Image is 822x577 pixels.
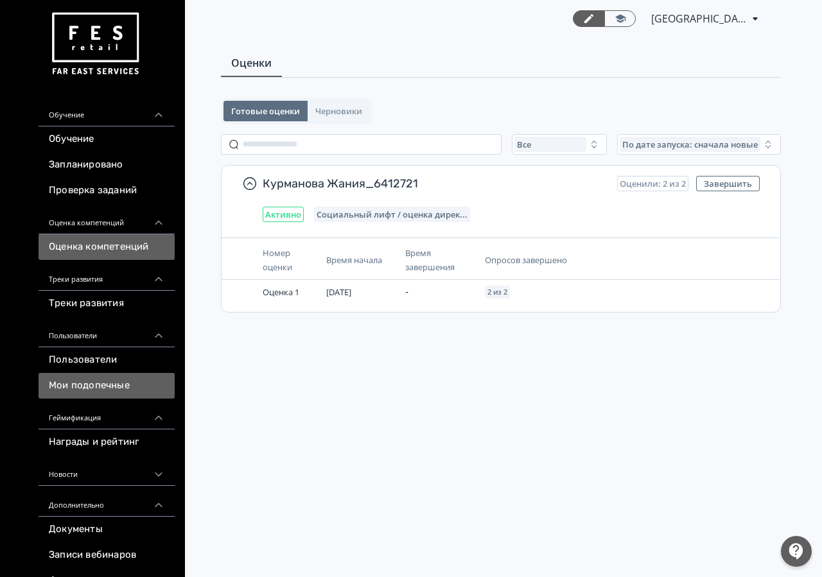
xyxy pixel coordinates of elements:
button: Завершить [696,176,760,191]
a: Запланировано [39,152,175,178]
a: Треки развития [39,291,175,316]
span: 2 из 2 [487,288,507,296]
button: По дате запуска: сначала новые [617,134,781,155]
div: Геймификация [39,399,175,429]
span: Номер оценки [263,247,292,273]
a: Пользователи [39,347,175,373]
span: Готовые оценки [231,106,300,116]
div: Треки развития [39,260,175,291]
span: Социальный лифт / оценка директора магазина [317,209,468,220]
span: Активно [265,209,301,220]
span: Курманова Жания_6412721 [263,176,607,191]
a: Переключиться в режим ученика [604,10,636,27]
a: Награды и рейтинг [39,429,175,455]
span: Оценили: 2 из 2 [620,178,686,189]
div: Новости [39,455,175,486]
a: Обучение [39,126,175,152]
a: Проверка заданий [39,178,175,203]
button: Готовые оценки [223,101,308,121]
div: Пользователи [39,316,175,347]
td: - [400,280,479,304]
a: Мои подопечные [39,373,175,399]
span: Время завершения [405,247,455,273]
span: [DATE] [326,286,351,298]
span: По дате запуска: сначала новые [622,139,758,150]
span: Оценки [231,55,272,71]
span: Черновики [315,106,362,116]
div: Дополнительно [39,486,175,517]
span: Все [517,139,531,150]
span: Опросов завершено [485,254,567,266]
div: Обучение [39,96,175,126]
button: Черновики [308,101,370,121]
span: Оценка 1 [263,286,299,298]
button: Все [512,134,607,155]
span: Время начала [326,254,382,266]
img: https://files.teachbase.ru/system/account/57463/logo/medium-936fc5084dd2c598f50a98b9cbe0469a.png [49,8,141,80]
a: Документы [39,517,175,542]
div: Оценка компетенций [39,203,175,234]
span: ТЦ Парк Хаус Самара СИН 6412721 [651,11,748,26]
a: Записи вебинаров [39,542,175,568]
a: Оценка компетенций [39,234,175,260]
